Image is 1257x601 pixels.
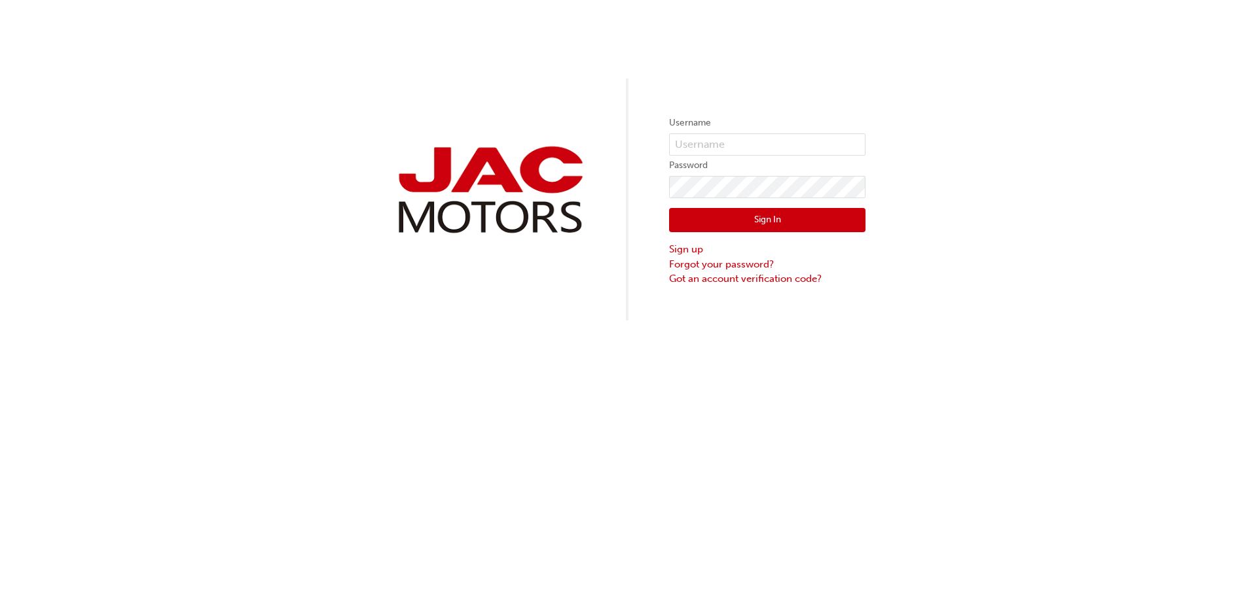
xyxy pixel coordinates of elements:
input: Username [669,133,865,156]
a: Forgot your password? [669,257,865,272]
button: Sign In [669,208,865,233]
img: jac-portal [392,141,588,239]
a: Got an account verification code? [669,271,865,286]
label: Username [669,115,865,131]
label: Password [669,158,865,173]
a: Sign up [669,242,865,257]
